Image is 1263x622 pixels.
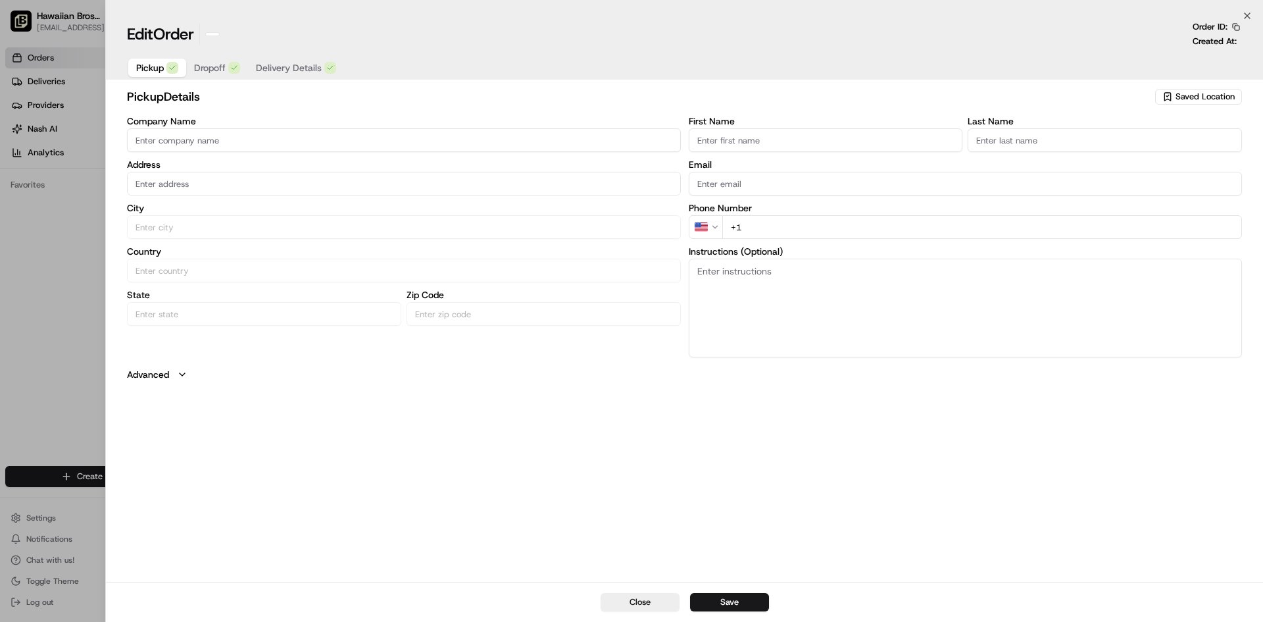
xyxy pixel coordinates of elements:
label: City [127,203,681,213]
h2: pickup Details [127,88,1152,106]
button: Close [601,593,680,611]
span: Dropoff [194,61,226,74]
div: 📗 [13,192,24,203]
label: Advanced [127,368,169,381]
input: Enter country [127,259,681,282]
span: Delivery Details [256,61,322,74]
label: Company Name [127,117,681,126]
span: Saved Location [1176,91,1235,103]
span: Knowledge Base [26,191,101,204]
input: Enter address [127,172,681,195]
label: Instructions (Optional) [689,247,1243,256]
label: Address [127,160,681,169]
input: Enter email [689,172,1243,195]
button: Start new chat [224,130,239,145]
span: Order [153,24,194,45]
span: Pickup [136,61,164,74]
p: Welcome 👋 [13,53,239,74]
label: Zip Code [407,290,681,299]
a: Powered byPylon [93,222,159,233]
span: Pylon [131,223,159,233]
p: Order ID: [1193,21,1227,33]
button: Saved Location [1155,88,1242,106]
label: Email [689,160,1243,169]
p: Created At: [1193,36,1237,47]
h1: Edit [127,24,194,45]
input: Enter zip code [407,302,681,326]
span: API Documentation [124,191,211,204]
input: Enter state [127,302,401,326]
input: Enter last name [968,128,1242,152]
input: Enter first name [689,128,963,152]
button: Save [690,593,769,611]
label: Phone Number [689,203,1243,213]
button: Advanced [127,368,1242,381]
div: We're available if you need us! [45,139,166,149]
a: 📗Knowledge Base [8,186,106,209]
label: Last Name [968,117,1242,126]
label: First Name [689,117,963,126]
img: 1736555255976-a54dd68f-1ca7-489b-9aae-adbdc363a1c4 [13,126,37,149]
input: Enter company name [127,128,681,152]
div: 💻 [111,192,122,203]
img: Nash [13,13,39,39]
label: Country [127,247,681,256]
input: Enter city [127,215,681,239]
input: Enter phone number [722,215,1243,239]
label: State [127,290,401,299]
div: Start new chat [45,126,216,139]
input: Clear [34,85,217,99]
a: 💻API Documentation [106,186,216,209]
